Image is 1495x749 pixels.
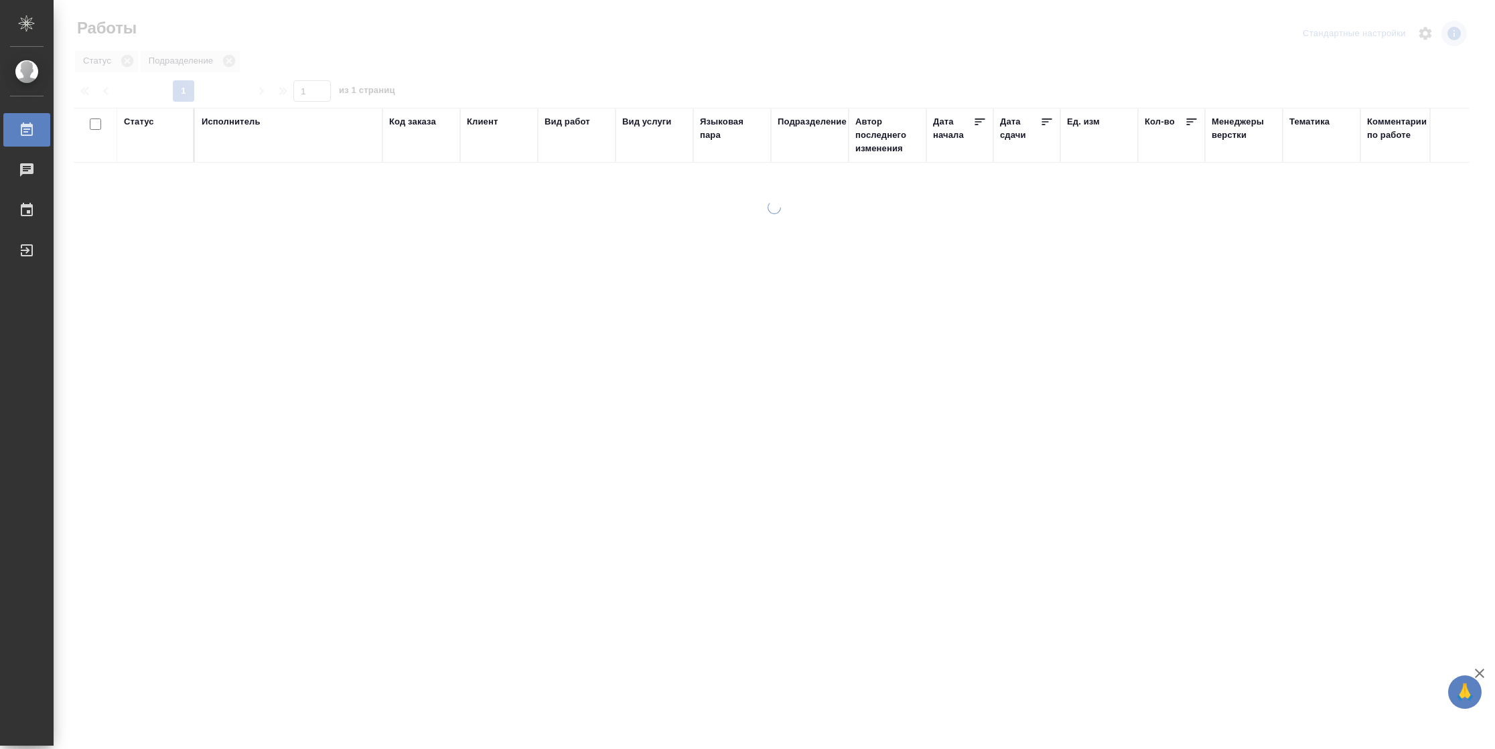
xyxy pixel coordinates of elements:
div: Менеджеры верстки [1212,115,1276,142]
div: Вид услуги [622,115,672,129]
div: Код заказа [389,115,436,129]
div: Исполнитель [202,115,261,129]
div: Ед. изм [1067,115,1100,129]
div: Автор последнего изменения [855,115,920,155]
div: Вид работ [545,115,590,129]
span: 🙏 [1453,678,1476,706]
div: Комментарии по работе [1367,115,1431,142]
div: Языковая пара [700,115,764,142]
div: Кол-во [1145,115,1175,129]
div: Тематика [1289,115,1330,129]
div: Дата сдачи [1000,115,1040,142]
button: 🙏 [1448,675,1482,709]
div: Статус [124,115,154,129]
div: Дата начала [933,115,973,142]
div: Подразделение [778,115,847,129]
div: Клиент [467,115,498,129]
